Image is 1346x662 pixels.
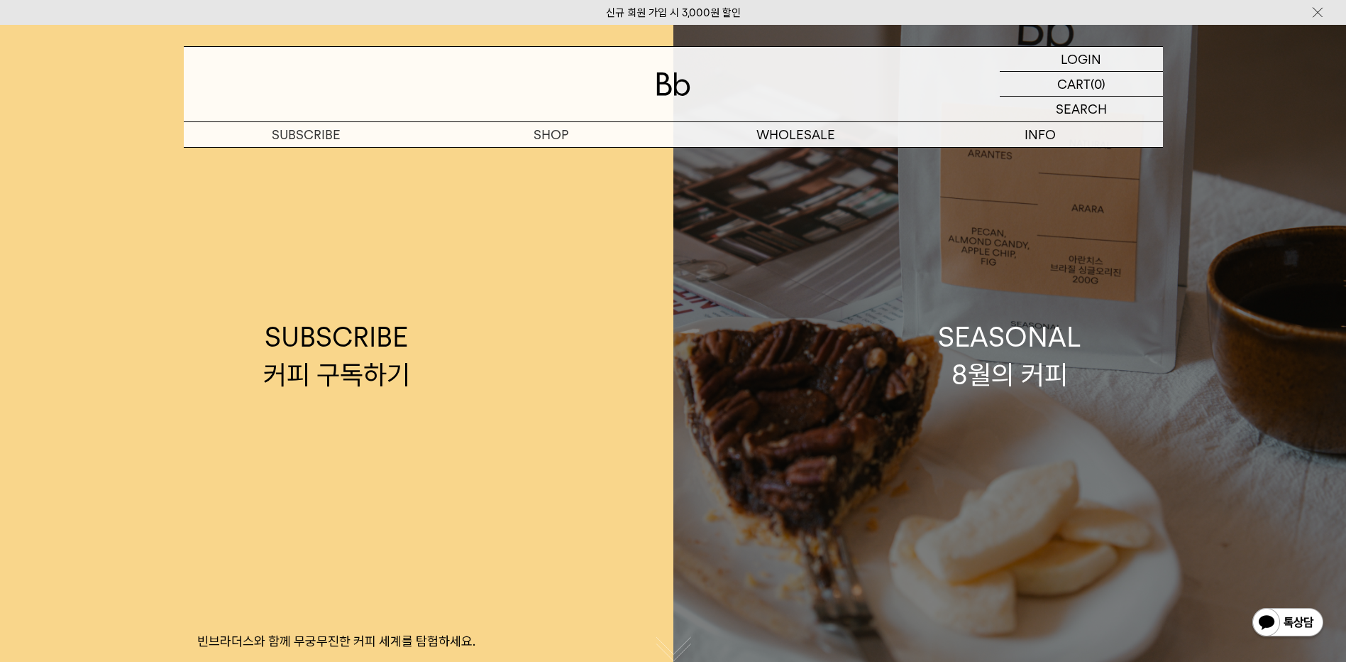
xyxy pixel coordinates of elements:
[656,72,690,96] img: 로고
[673,122,918,147] p: WHOLESALE
[184,122,429,147] a: SUBSCRIBE
[263,318,410,394] div: SUBSCRIBE 커피 구독하기
[1091,72,1105,96] p: (0)
[1000,47,1163,72] a: LOGIN
[1000,72,1163,97] a: CART (0)
[429,122,673,147] a: SHOP
[1057,72,1091,96] p: CART
[1056,97,1107,121] p: SEARCH
[606,6,741,19] a: 신규 회원 가입 시 3,000원 할인
[938,318,1081,394] div: SEASONAL 8월의 커피
[918,122,1163,147] p: INFO
[1251,607,1325,641] img: 카카오톡 채널 1:1 채팅 버튼
[1061,47,1101,71] p: LOGIN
